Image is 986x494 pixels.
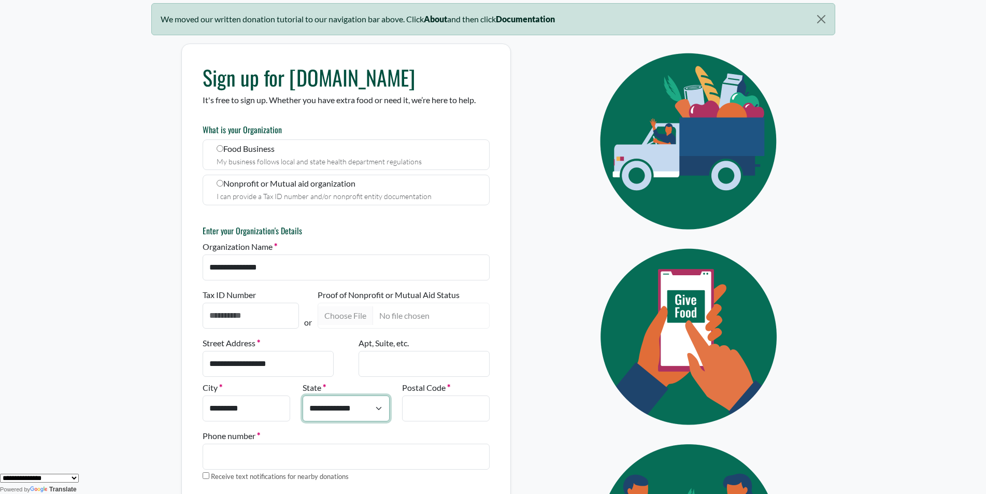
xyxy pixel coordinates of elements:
img: Eye Icon [577,239,805,434]
small: My business follows local and state health department regulations [217,157,422,166]
label: Proof of Nonprofit or Mutual Aid Status [318,289,460,301]
b: About [424,14,447,24]
h6: Enter your Organization's Details [203,226,490,236]
label: Postal Code [402,382,450,394]
label: Phone number [203,430,260,442]
button: Close [808,4,834,35]
img: Eye Icon [577,44,805,239]
input: Nonprofit or Mutual aid organization I can provide a Tax ID number and/or nonprofit entity docume... [217,180,223,187]
label: Apt, Suite, etc. [359,337,409,349]
label: State [303,382,326,394]
label: Organization Name [203,241,277,253]
label: Food Business [203,139,490,170]
a: Translate [30,486,77,493]
h1: Sign up for [DOMAIN_NAME] [203,65,490,90]
h6: What is your Organization [203,125,490,135]
label: Nonprofit or Mutual aid organization [203,175,490,205]
div: We moved our written donation tutorial to our navigation bar above. Click and then click [151,3,835,35]
img: Google Translate [30,486,49,493]
b: Documentation [496,14,555,24]
small: I can provide a Tax ID number and/or nonprofit entity documentation [217,192,432,201]
label: Tax ID Number [203,289,256,301]
p: or [304,316,312,329]
label: Street Address [203,337,260,349]
p: It's free to sign up. Whether you have extra food or need it, we’re here to help. [203,94,490,106]
label: City [203,382,222,394]
input: Food Business My business follows local and state health department regulations [217,145,223,152]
